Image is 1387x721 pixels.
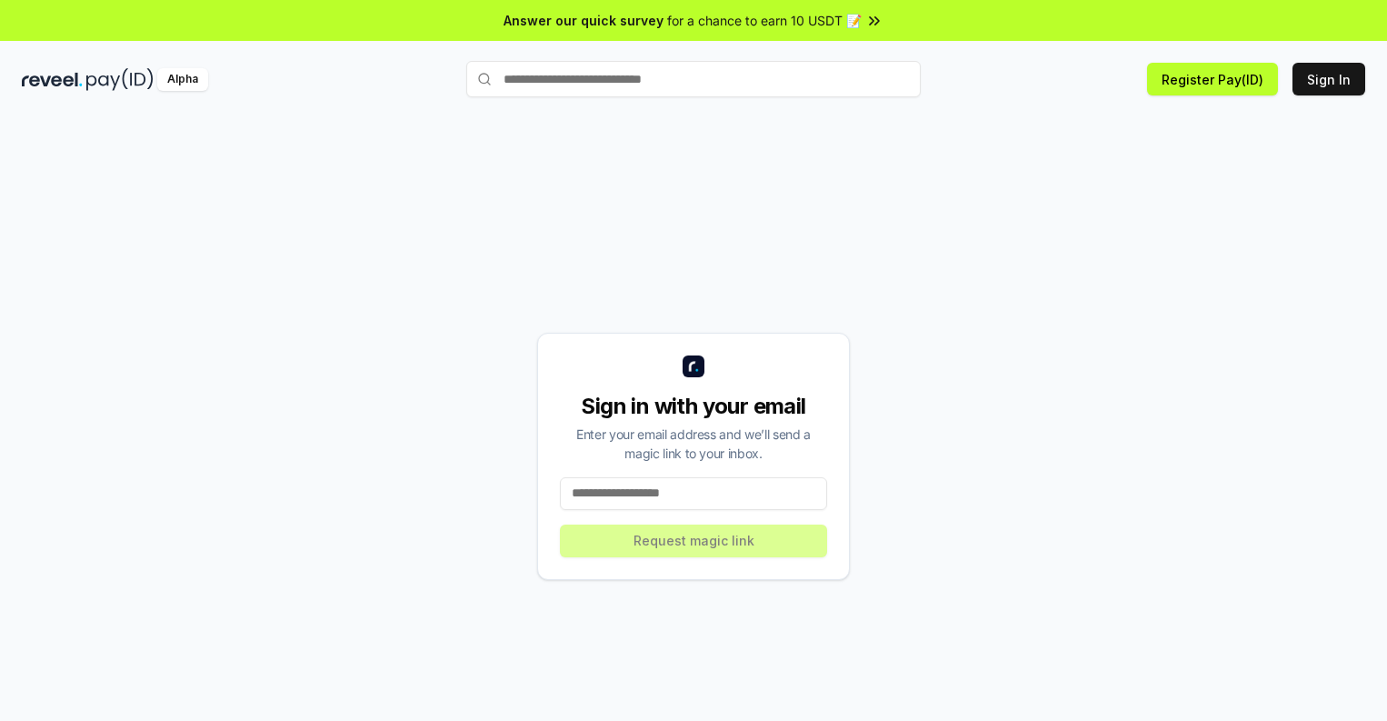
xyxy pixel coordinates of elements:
button: Sign In [1292,63,1365,95]
img: reveel_dark [22,68,83,91]
img: pay_id [86,68,154,91]
div: Alpha [157,68,208,91]
div: Enter your email address and we’ll send a magic link to your inbox. [560,425,827,463]
button: Register Pay(ID) [1147,63,1278,95]
div: Sign in with your email [560,392,827,421]
span: for a chance to earn 10 USDT 📝 [667,11,862,30]
span: Answer our quick survey [504,11,664,30]
img: logo_small [683,355,704,377]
